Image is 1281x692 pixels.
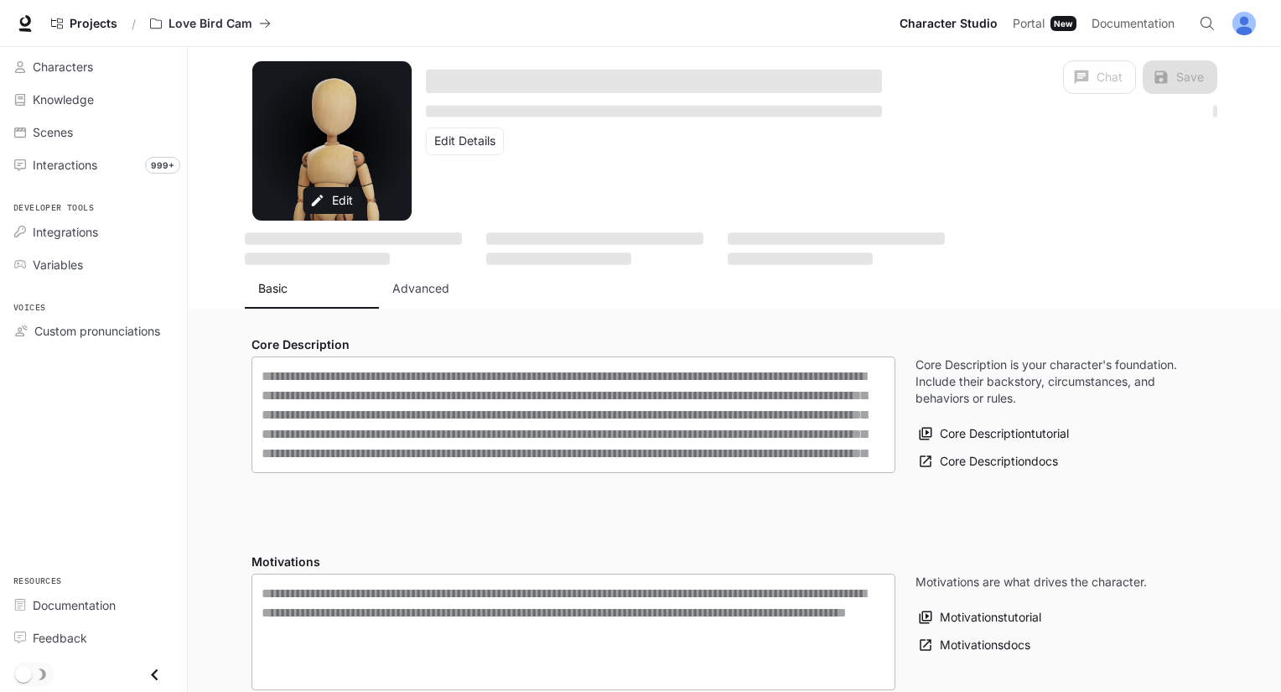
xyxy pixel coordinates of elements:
span: Characters [33,58,93,75]
span: 999+ [145,157,180,174]
span: Integrations [33,223,98,241]
button: Core Descriptiontutorial [915,420,1073,448]
button: All workspaces [143,7,278,40]
p: Advanced [392,280,449,297]
button: Open character details dialog [426,101,882,121]
span: Custom pronunciations [34,322,160,340]
p: Love Bird Cam [169,17,252,31]
p: Basic [258,280,288,297]
a: Documentation [7,591,180,620]
span: Scenes [33,123,73,141]
button: User avatar [1227,7,1261,40]
span: Interactions [33,156,97,174]
a: Feedback [7,623,180,653]
span: Character Studio [900,13,998,34]
a: Scenes [7,117,180,147]
p: Motivations are what drives the character. [915,574,1147,591]
div: Avatar image [252,61,412,221]
span: Documentation [1092,13,1175,34]
span: Feedback [33,629,87,647]
a: Character Studio [893,7,1004,40]
button: Motivationstutorial [915,604,1045,632]
span: Variables [33,256,83,273]
button: Close drawer [136,658,174,692]
button: Edit Details [426,127,504,155]
a: Knowledge [7,85,180,114]
a: Variables [7,250,180,279]
div: / [125,15,143,33]
a: Interactions [7,150,180,180]
p: Core Description is your character's foundation. Include their backstory, circumstances, and beha... [915,356,1197,407]
span: Dark mode toggle [15,664,32,683]
img: User avatar [1232,12,1256,35]
button: Open character details dialog [426,60,882,101]
span: Knowledge [33,91,94,108]
a: PortalNew [1006,7,1083,40]
span: Documentation [33,596,116,614]
div: label [252,356,895,473]
h4: Motivations [252,554,895,570]
a: Motivationsdocs [915,632,1035,659]
span: Portal [1013,13,1045,34]
h4: Core Description [252,336,895,353]
a: Integrations [7,217,180,247]
a: Custom pronunciations [7,316,180,346]
button: Open character avatar dialog [252,61,412,221]
a: Go to projects [44,7,125,40]
span: Projects [70,17,117,31]
a: Characters [7,52,180,81]
a: Core Descriptiondocs [915,448,1062,476]
div: New [1050,16,1076,31]
a: Documentation [1085,7,1187,40]
button: Edit [303,187,361,215]
button: Open Command Menu [1190,7,1224,40]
